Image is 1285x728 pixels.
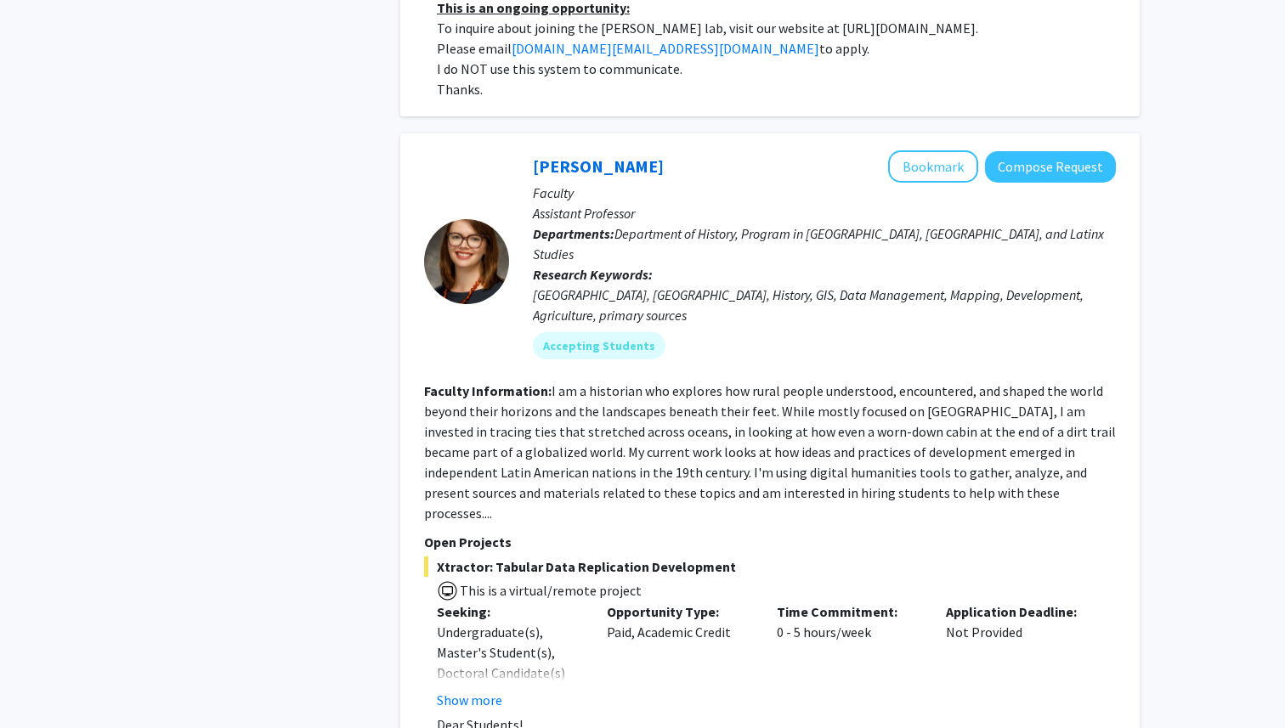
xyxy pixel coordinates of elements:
button: Add Casey Lurtz to Bookmarks [888,150,978,183]
b: Faculty Information: [424,382,552,399]
a: [PERSON_NAME] [533,155,664,177]
p: Opportunity Type: [607,601,751,622]
span: This is a virtual/remote project [458,582,642,599]
p: I do NOT use this system to communicate. [437,59,1116,79]
p: Seeking: [437,601,581,622]
p: Open Projects [424,532,1116,552]
div: Paid, Academic Credit [594,601,764,710]
p: To inquire about joining the [PERSON_NAME] lab, visit our website at [URL][DOMAIN_NAME]. [437,18,1116,38]
p: Assistant Professor [533,203,1116,223]
b: Research Keywords: [533,266,653,283]
p: Time Commitment: [777,601,921,622]
p: Application Deadline: [946,601,1090,622]
span: Department of History, Program in [GEOGRAPHIC_DATA], [GEOGRAPHIC_DATA], and Latinx Studies [533,225,1104,262]
b: Departments: [533,225,614,242]
div: Undergraduate(s), Master's Student(s), Doctoral Candidate(s) (PhD, MD, DMD, PharmD, etc.) [437,622,581,724]
iframe: Chat [13,652,72,715]
button: Show more [437,690,502,710]
div: Not Provided [933,601,1103,710]
div: 0 - 5 hours/week [764,601,934,710]
mat-chip: Accepting Students [533,332,665,359]
a: [DOMAIN_NAME][EMAIL_ADDRESS][DOMAIN_NAME] [512,40,819,57]
button: Compose Request to Casey Lurtz [985,151,1116,183]
p: Please email to apply. [437,38,1116,59]
p: Thanks. [437,79,1116,99]
fg-read-more: I am a historian who explores how rural people understood, encountered, and shaped the world beyo... [424,382,1116,522]
span: Xtractor: Tabular Data Replication Development [424,556,1116,577]
div: [GEOGRAPHIC_DATA], [GEOGRAPHIC_DATA], History, GIS, Data Management, Mapping, Development, Agricu... [533,285,1116,325]
p: Faculty [533,183,1116,203]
